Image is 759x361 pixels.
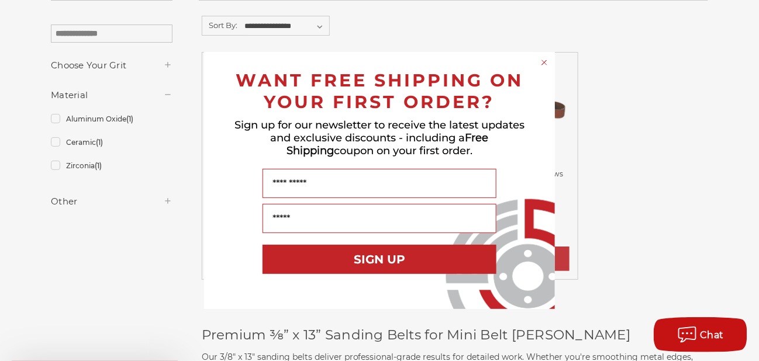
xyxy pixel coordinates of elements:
span: Sign up for our newsletter to receive the latest updates and exclusive discounts - including a co... [234,119,525,157]
span: WANT FREE SHIPPING ON YOUR FIRST ORDER? [236,70,523,113]
button: Close dialog [539,57,550,68]
button: Chat [654,317,747,352]
span: Chat [701,329,724,341]
span: Free Shipping [287,131,489,157]
button: SIGN UP [263,245,496,274]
